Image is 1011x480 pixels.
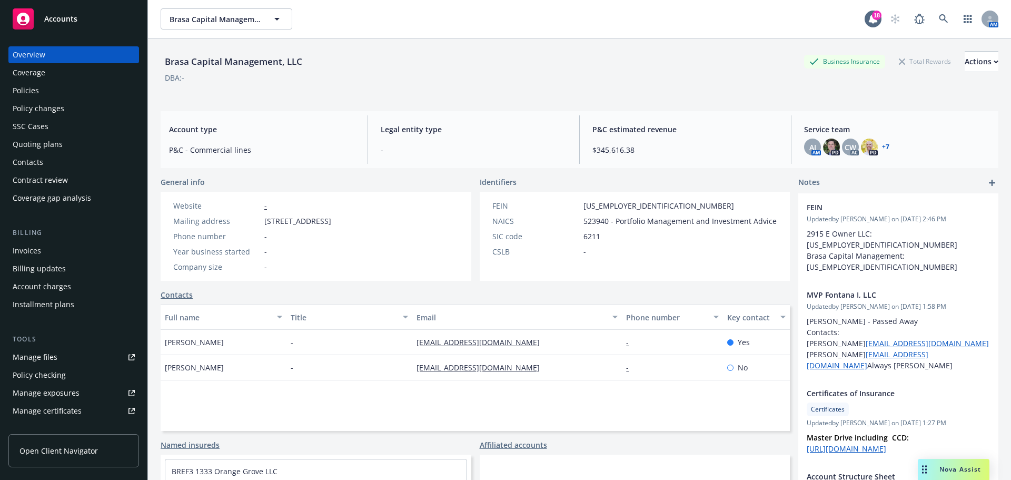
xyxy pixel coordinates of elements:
[381,144,567,155] span: -
[939,465,981,474] span: Nova Assist
[13,172,68,189] div: Contract review
[291,337,293,348] span: -
[798,281,998,379] div: MVP Fontana I, LLCUpdatedby [PERSON_NAME] on [DATE] 1:58 PM[PERSON_NAME] - Passed Away Contacts: ...
[291,312,397,323] div: Title
[417,312,606,323] div: Email
[807,228,990,272] p: 2915 E Owner LLC: [US_EMPLOYER_IDENTIFICATION_NUMBER] Brasa Capital Management: [US_EMPLOYER_IDEN...
[492,246,579,257] div: CSLB
[264,246,267,257] span: -
[809,142,816,153] span: AJ
[173,261,260,272] div: Company size
[161,8,292,30] button: Brasa Capital Management, LLC
[8,190,139,207] a: Coverage gap analysis
[8,260,139,277] a: Billing updates
[264,231,267,242] span: -
[13,190,91,207] div: Coverage gap analysis
[13,136,63,153] div: Quoting plans
[8,367,139,384] a: Policy checking
[8,334,139,345] div: Tools
[161,55,306,68] div: Brasa Capital Management, LLC
[807,388,963,399] span: Certificates of Insurance
[894,55,956,68] div: Total Rewards
[264,215,331,227] span: [STREET_ADDRESS]
[882,144,889,150] a: +7
[492,231,579,242] div: SIC code
[986,177,998,189] a: add
[492,215,579,227] div: NAICS
[957,8,978,30] a: Switch app
[480,439,547,450] a: Affiliated accounts
[8,242,139,259] a: Invoices
[933,8,954,30] a: Search
[13,367,66,384] div: Policy checking
[8,100,139,117] a: Policy changes
[626,337,637,347] a: -
[19,445,98,456] span: Open Client Navigator
[872,11,881,20] div: 18
[583,200,734,211] span: [US_EMPLOYER_IDENTIFICATION_NUMBER]
[381,124,567,135] span: Legal entity type
[13,278,71,295] div: Account charges
[169,124,355,135] span: Account type
[807,444,886,454] a: [URL][DOMAIN_NAME]
[161,439,220,450] a: Named insureds
[44,15,77,23] span: Accounts
[965,51,998,72] button: Actions
[807,316,990,371] p: [PERSON_NAME] - Passed Away Contacts: [PERSON_NAME] [PERSON_NAME] Always [PERSON_NAME]
[798,193,998,281] div: FEINUpdatedby [PERSON_NAME] on [DATE] 2:46 PM2915 E Owner LLC: [US_EMPLOYER_IDENTIFICATION_NUMBER...
[13,403,82,419] div: Manage certificates
[592,124,778,135] span: P&C estimated revenue
[165,312,271,323] div: Full name
[8,420,139,437] a: Manage claims
[909,8,930,30] a: Report a Bug
[165,72,184,83] div: DBA: -
[861,139,878,155] img: photo
[807,349,928,370] a: [EMAIL_ADDRESS][DOMAIN_NAME]
[13,385,80,401] div: Manage exposures
[823,139,840,155] img: photo
[738,337,750,348] span: Yes
[592,144,778,155] span: $345,616.38
[807,289,963,300] span: MVP Fontana I, LLC
[8,82,139,99] a: Policies
[13,260,66,277] div: Billing updates
[738,362,748,373] span: No
[885,8,906,30] a: Start snowing
[8,172,139,189] a: Contract review
[8,403,139,419] a: Manage certificates
[8,385,139,401] span: Manage exposures
[8,296,139,313] a: Installment plans
[8,278,139,295] a: Account charges
[161,177,205,188] span: General info
[173,215,260,227] div: Mailing address
[13,349,57,366] div: Manage files
[492,200,579,211] div: FEIN
[291,362,293,373] span: -
[807,302,990,311] span: Updated by [PERSON_NAME] on [DATE] 1:58 PM
[13,420,66,437] div: Manage claims
[583,231,600,242] span: 6211
[264,261,267,272] span: -
[965,52,998,72] div: Actions
[412,305,622,330] button: Email
[8,46,139,63] a: Overview
[583,246,586,257] span: -
[13,242,41,259] div: Invoices
[918,459,989,480] button: Nova Assist
[8,136,139,153] a: Quoting plans
[727,312,774,323] div: Key contact
[286,305,412,330] button: Title
[626,363,637,373] a: -
[807,202,963,213] span: FEIN
[918,459,931,480] div: Drag to move
[8,228,139,238] div: Billing
[13,82,39,99] div: Policies
[13,100,64,117] div: Policy changes
[165,337,224,348] span: [PERSON_NAME]
[8,64,139,81] a: Coverage
[480,177,517,188] span: Identifiers
[13,296,74,313] div: Installment plans
[798,177,820,189] span: Notes
[8,118,139,135] a: SSC Cases
[165,362,224,373] span: [PERSON_NAME]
